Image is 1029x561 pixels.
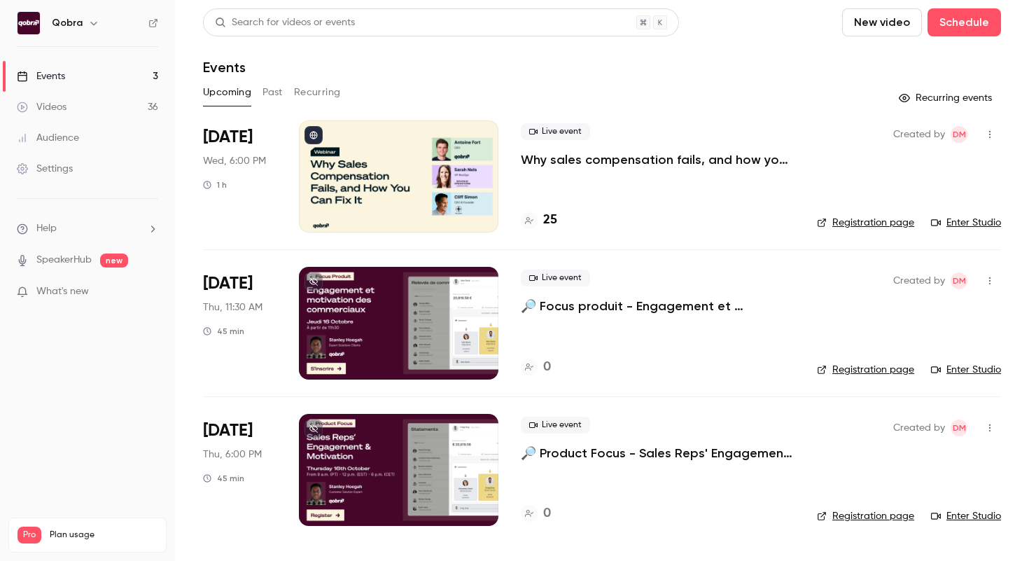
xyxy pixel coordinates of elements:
[543,358,551,377] h4: 0
[36,284,89,299] span: What's new
[203,179,227,191] div: 1 h
[294,81,341,104] button: Recurring
[203,300,262,314] span: Thu, 11:30 AM
[203,326,244,337] div: 45 min
[36,253,92,268] a: SpeakerHub
[215,15,355,30] div: Search for videos or events
[203,154,266,168] span: Wed, 6:00 PM
[36,221,57,236] span: Help
[203,59,246,76] h1: Events
[17,162,73,176] div: Settings
[17,12,40,34] img: Qobra
[521,358,551,377] a: 0
[543,211,557,230] h4: 25
[953,126,966,143] span: DM
[262,81,283,104] button: Past
[953,272,966,289] span: DM
[521,211,557,230] a: 25
[203,272,253,295] span: [DATE]
[521,445,794,462] a: 🔎 Product Focus - Sales Reps' Engagement & Motivation
[951,420,967,436] span: Dylan Manceau
[951,126,967,143] span: Dylan Manceau
[931,363,1001,377] a: Enter Studio
[52,16,83,30] h6: Qobra
[521,298,794,314] a: 🔎 Focus produit - Engagement et motivation des commerciaux
[951,272,967,289] span: Dylan Manceau
[203,267,276,379] div: Oct 16 Thu, 11:30 AM (Europe/Paris)
[203,448,262,462] span: Thu, 6:00 PM
[543,504,551,523] h4: 0
[17,100,66,114] div: Videos
[927,8,1001,36] button: Schedule
[953,420,966,436] span: DM
[892,87,1001,109] button: Recurring events
[893,126,945,143] span: Created by
[203,81,251,104] button: Upcoming
[203,414,276,526] div: Oct 16 Thu, 6:00 PM (Europe/Paris)
[203,420,253,442] span: [DATE]
[100,254,128,268] span: new
[203,126,253,148] span: [DATE]
[521,123,590,140] span: Live event
[17,69,65,83] div: Events
[17,527,41,543] span: Pro
[817,509,914,523] a: Registration page
[817,216,914,230] a: Registration page
[521,270,590,286] span: Live event
[203,473,244,484] div: 45 min
[521,504,551,523] a: 0
[17,221,158,236] li: help-dropdown-opener
[203,120,276,233] div: Oct 8 Wed, 6:00 PM (Europe/Paris)
[931,216,1001,230] a: Enter Studio
[521,151,794,168] a: Why sales compensation fails, and how you can fix it
[17,131,79,145] div: Audience
[893,420,945,436] span: Created by
[842,8,922,36] button: New video
[893,272,945,289] span: Created by
[521,417,590,434] span: Live event
[141,286,158,298] iframe: Noticeable Trigger
[50,529,157,541] span: Plan usage
[817,363,914,377] a: Registration page
[931,509,1001,523] a: Enter Studio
